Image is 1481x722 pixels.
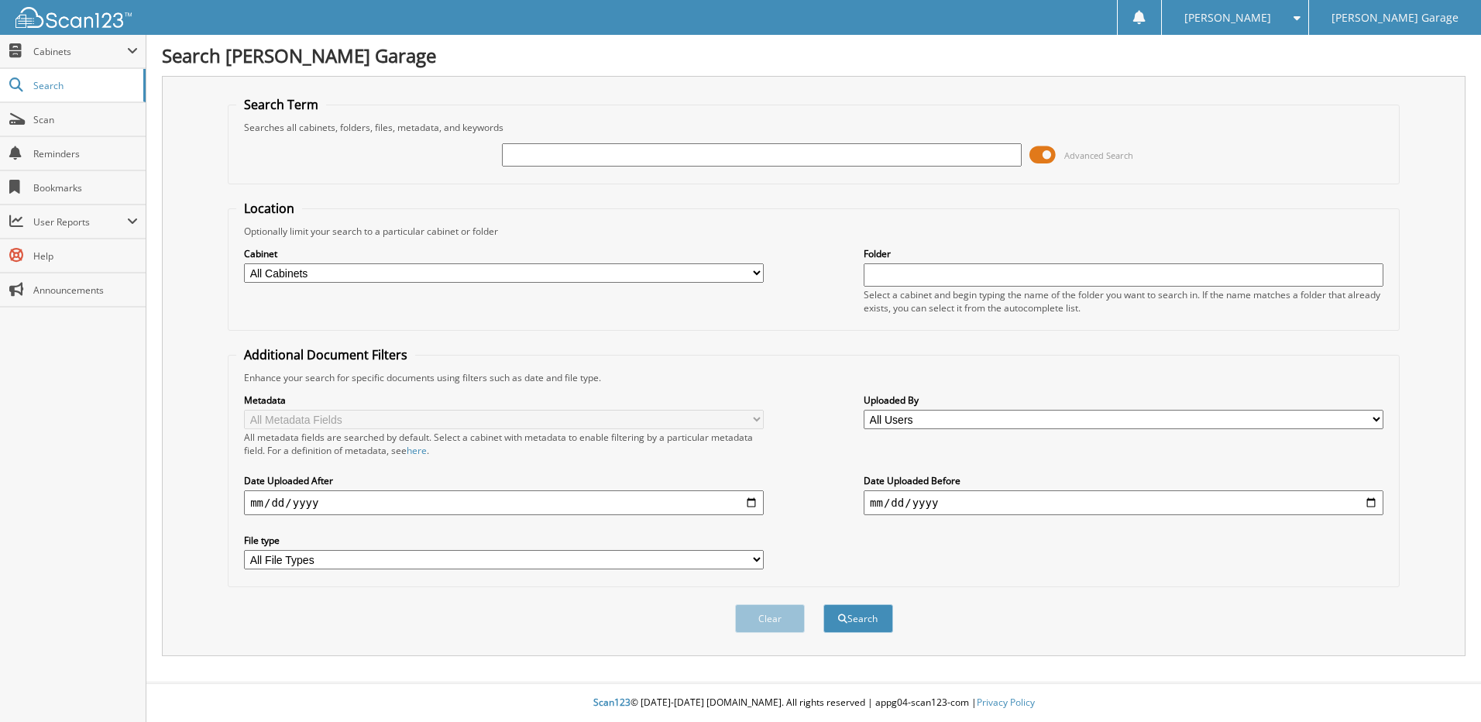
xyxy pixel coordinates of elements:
[864,288,1383,315] div: Select a cabinet and begin typing the name of the folder you want to search in. If the name match...
[33,147,138,160] span: Reminders
[236,371,1391,384] div: Enhance your search for specific documents using filters such as date and file type.
[735,604,805,633] button: Clear
[977,696,1035,709] a: Privacy Policy
[407,444,427,457] a: here
[1404,648,1481,722] iframe: Chat Widget
[33,113,138,126] span: Scan
[33,249,138,263] span: Help
[244,394,764,407] label: Metadata
[15,7,132,28] img: scan123-logo-white.svg
[33,215,127,229] span: User Reports
[1184,13,1271,22] span: [PERSON_NAME]
[236,121,1391,134] div: Searches all cabinets, folders, files, metadata, and keywords
[33,45,127,58] span: Cabinets
[33,284,138,297] span: Announcements
[236,346,415,363] legend: Additional Document Filters
[864,247,1383,260] label: Folder
[146,684,1481,722] div: © [DATE]-[DATE] [DOMAIN_NAME]. All rights reserved | appg04-scan123-com |
[864,490,1383,515] input: end
[33,181,138,194] span: Bookmarks
[162,43,1466,68] h1: Search [PERSON_NAME] Garage
[236,200,302,217] legend: Location
[236,225,1391,238] div: Optionally limit your search to a particular cabinet or folder
[244,490,764,515] input: start
[823,604,893,633] button: Search
[33,79,136,92] span: Search
[244,247,764,260] label: Cabinet
[1064,150,1133,161] span: Advanced Search
[593,696,631,709] span: Scan123
[864,474,1383,487] label: Date Uploaded Before
[244,534,764,547] label: File type
[1332,13,1459,22] span: [PERSON_NAME] Garage
[244,431,764,457] div: All metadata fields are searched by default. Select a cabinet with metadata to enable filtering b...
[236,96,326,113] legend: Search Term
[864,394,1383,407] label: Uploaded By
[244,474,764,487] label: Date Uploaded After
